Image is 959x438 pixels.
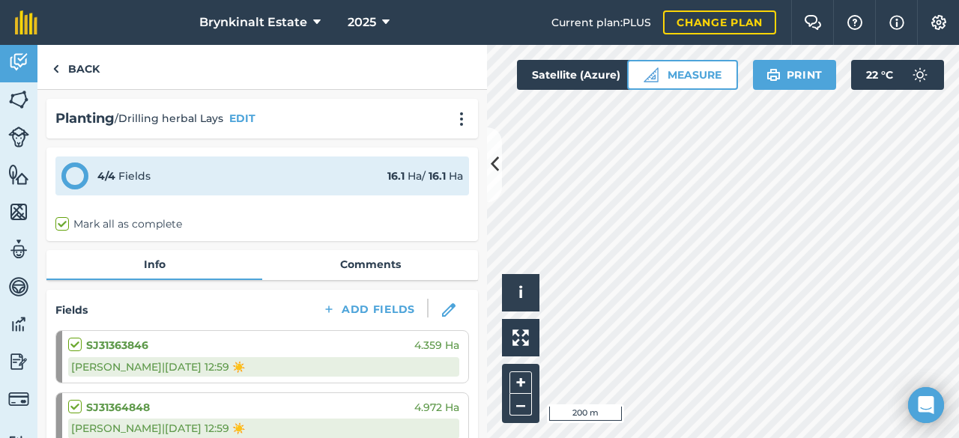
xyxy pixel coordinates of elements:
[905,60,935,90] img: svg+xml;base64,PD94bWwgdmVyc2lvbj0iMS4wIiBlbmNvZGluZz0idXRmLTgiPz4KPCEtLSBHZW5lcmF0b3I6IEFkb2JlIE...
[387,169,405,183] strong: 16.1
[766,66,781,84] img: svg+xml;base64,PHN2ZyB4bWxucz0iaHR0cDovL3d3dy53My5vcmcvMjAwMC9zdmciIHdpZHRoPSIxOSIgaGVpZ2h0PSIyNC...
[509,394,532,416] button: –
[551,14,651,31] span: Current plan : PLUS
[97,168,151,184] div: Fields
[8,51,29,73] img: svg+xml;base64,PD94bWwgdmVyc2lvbj0iMS4wIiBlbmNvZGluZz0idXRmLTgiPz4KPCEtLSBHZW5lcmF0b3I6IEFkb2JlIE...
[86,337,148,353] strong: SJ31363846
[229,110,255,127] button: EDIT
[8,127,29,147] img: svg+xml;base64,PD94bWwgdmVyc2lvbj0iMS4wIiBlbmNvZGluZz0idXRmLTgiPz4KPCEtLSBHZW5lcmF0b3I6IEFkb2JlIE...
[512,329,529,346] img: Four arrows, one pointing top left, one top right, one bottom right and the last bottom left
[8,238,29,261] img: svg+xml;base64,PD94bWwgdmVyc2lvbj0iMS4wIiBlbmNvZGluZz0idXRmLTgiPz4KPCEtLSBHZW5lcmF0b3I6IEFkb2JlIE...
[115,110,223,127] span: / Drilling herbal Lays
[15,10,37,34] img: fieldmargin Logo
[8,389,29,410] img: svg+xml;base64,PD94bWwgdmVyc2lvbj0iMS4wIiBlbmNvZGluZz0idXRmLTgiPz4KPCEtLSBHZW5lcmF0b3I6IEFkb2JlIE...
[846,15,864,30] img: A question mark icon
[310,299,427,320] button: Add Fields
[502,274,539,311] button: i
[262,250,478,279] a: Comments
[8,350,29,373] img: svg+xml;base64,PD94bWwgdmVyc2lvbj0iMS4wIiBlbmNvZGluZz0idXRmLTgiPz4KPCEtLSBHZW5lcmF0b3I6IEFkb2JlIE...
[509,371,532,394] button: +
[851,60,944,90] button: 22 °C
[68,357,459,377] div: [PERSON_NAME] | [DATE] 12:59 ☀️
[663,10,776,34] a: Change plan
[908,387,944,423] div: Open Intercom Messenger
[387,168,463,184] div: Ha / Ha
[8,88,29,111] img: svg+xml;base64,PHN2ZyB4bWxucz0iaHR0cDovL3d3dy53My5vcmcvMjAwMC9zdmciIHdpZHRoPSI1NiIgaGVpZ2h0PSI2MC...
[517,60,661,90] button: Satellite (Azure)
[866,60,893,90] span: 22 ° C
[8,313,29,335] img: svg+xml;base64,PD94bWwgdmVyc2lvbj0iMS4wIiBlbmNvZGluZz0idXRmLTgiPz4KPCEtLSBHZW5lcmF0b3I6IEFkb2JlIE...
[8,163,29,186] img: svg+xml;base64,PHN2ZyB4bWxucz0iaHR0cDovL3d3dy53My5vcmcvMjAwMC9zdmciIHdpZHRoPSI1NiIgaGVpZ2h0PSI2MC...
[86,399,150,416] strong: SJ31364848
[199,13,307,31] span: Brynkinalt Estate
[753,60,837,90] button: Print
[453,112,471,127] img: svg+xml;base64,PHN2ZyB4bWxucz0iaHR0cDovL3d3dy53My5vcmcvMjAwMC9zdmciIHdpZHRoPSIyMCIgaGVpZ2h0PSIyNC...
[8,276,29,298] img: svg+xml;base64,PD94bWwgdmVyc2lvbj0iMS4wIiBlbmNvZGluZz0idXRmLTgiPz4KPCEtLSBHZW5lcmF0b3I6IEFkb2JlIE...
[55,302,88,318] h4: Fields
[55,216,182,232] label: Mark all as complete
[414,337,459,353] span: 4.359 Ha
[52,60,59,78] img: svg+xml;base64,PHN2ZyB4bWxucz0iaHR0cDovL3d3dy53My5vcmcvMjAwMC9zdmciIHdpZHRoPSI5IiBoZWlnaHQ9IjI0Ii...
[930,15,948,30] img: A cog icon
[644,67,659,82] img: Ruler icon
[55,108,115,130] h2: Planting
[442,303,456,317] img: svg+xml;base64,PHN2ZyB3aWR0aD0iMTgiIGhlaWdodD0iMTgiIHZpZXdCb3g9IjAgMCAxOCAxOCIgZmlsbD0ibm9uZSIgeG...
[68,419,459,438] div: [PERSON_NAME] | [DATE] 12:59 ☀️
[8,201,29,223] img: svg+xml;base64,PHN2ZyB4bWxucz0iaHR0cDovL3d3dy53My5vcmcvMjAwMC9zdmciIHdpZHRoPSI1NiIgaGVpZ2h0PSI2MC...
[97,169,115,183] strong: 4 / 4
[348,13,376,31] span: 2025
[414,399,459,416] span: 4.972 Ha
[37,45,115,89] a: Back
[518,283,523,302] span: i
[889,13,904,31] img: svg+xml;base64,PHN2ZyB4bWxucz0iaHR0cDovL3d3dy53My5vcmcvMjAwMC9zdmciIHdpZHRoPSIxNyIgaGVpZ2h0PSIxNy...
[627,60,738,90] button: Measure
[804,15,822,30] img: Two speech bubbles overlapping with the left bubble in the forefront
[429,169,446,183] strong: 16.1
[46,250,262,279] a: Info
